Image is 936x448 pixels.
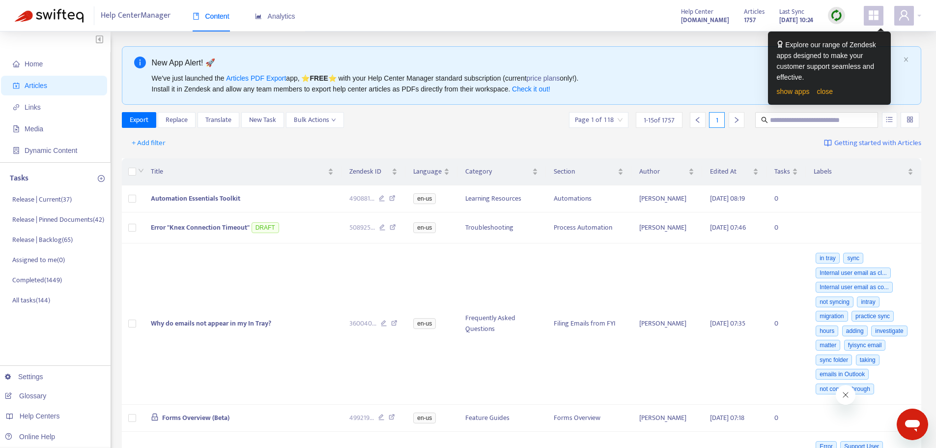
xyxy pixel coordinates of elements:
[15,9,84,23] img: Swifteq
[816,311,848,322] span: migration
[817,88,833,95] a: close
[25,147,77,154] span: Dynamic Content
[134,57,146,68] span: info-circle
[130,115,148,125] span: Export
[710,318,745,329] span: [DATE] 07:35
[151,193,240,204] span: Automation Essentials Toolkit
[816,355,852,365] span: sync folder
[12,255,65,265] p: Assigned to me ( 0 )
[710,166,751,177] span: Edited At
[777,39,882,83] div: Explore our range of Zendesk apps designed to make your customer support seamless and effective.
[413,222,436,233] span: en-us
[151,318,271,329] span: Why do emails not appear in my In Tray?
[12,275,62,285] p: Completed ( 1449 )
[546,405,631,432] td: Forms Overview
[744,15,756,26] strong: 1757
[12,214,104,225] p: Release | Pinned Documents ( 42 )
[138,168,144,174] span: down
[226,74,286,82] a: Articles PDF Export
[816,369,869,380] span: emails in Outlook
[702,158,767,185] th: Edited At
[766,185,806,212] td: 0
[405,158,457,185] th: Language
[193,12,229,20] span: Content
[457,158,546,185] th: Category
[766,405,806,432] td: 0
[681,15,729,26] strong: [DOMAIN_NAME]
[546,212,631,243] td: Process Automation
[152,57,900,69] div: New App Alert! 🚀
[710,222,746,233] span: [DATE] 07:46
[205,115,231,125] span: Translate
[710,193,745,204] span: [DATE] 08:19
[546,158,631,185] th: Section
[252,222,279,233] span: DRAFT
[241,112,284,128] button: New Task
[779,15,813,26] strong: [DATE] 10:24
[5,373,43,381] a: Settings
[255,13,262,20] span: area-chart
[341,158,406,185] th: Zendesk ID
[13,104,20,111] span: link
[25,82,47,90] span: Articles
[871,326,907,336] span: investigate
[842,326,868,336] span: adding
[286,112,344,128] button: Bulk Actionsdown
[631,212,702,243] td: [PERSON_NAME]
[814,166,906,177] span: Labels
[413,166,442,177] span: Language
[681,6,713,17] span: Help Center
[868,9,879,21] span: appstore
[816,282,893,293] span: Internal user email as co...
[349,413,374,423] span: 499219 ...
[639,166,686,177] span: Author
[151,222,250,233] span: Error "Knex Connection Timeout"
[5,433,55,441] a: Online Help
[349,318,376,329] span: 360040 ...
[709,112,725,128] div: 1
[882,112,897,128] button: unordered-list
[844,340,886,351] span: fyisync email
[12,235,73,245] p: Release | Backlog ( 65 )
[294,115,336,125] span: Bulk Actions
[143,158,341,185] th: Title
[824,139,832,147] img: image-link
[13,125,20,132] span: file-image
[25,60,43,68] span: Home
[151,166,326,177] span: Title
[166,115,188,125] span: Replace
[25,103,41,111] span: Links
[512,85,550,93] a: Check it out!
[816,268,891,278] span: Internal user email as cl...
[413,318,436,329] span: en-us
[413,193,436,204] span: en-us
[631,185,702,212] td: [PERSON_NAME]
[856,355,879,365] span: taking
[13,60,20,67] span: home
[886,116,893,123] span: unordered-list
[13,82,20,89] span: account-book
[766,158,806,185] th: Tasks
[761,117,768,123] span: search
[101,6,170,25] span: Help Center Manager
[766,243,806,405] td: 0
[816,340,840,351] span: matter
[349,222,375,233] span: 508925 ...
[681,14,729,26] a: [DOMAIN_NAME]
[457,185,546,212] td: Learning Resources
[554,166,616,177] span: Section
[779,6,804,17] span: Last Sync
[710,412,744,423] span: [DATE] 07:18
[457,212,546,243] td: Troubleshooting
[98,175,105,182] span: plus-circle
[122,112,156,128] button: Export
[546,185,631,212] td: Automations
[836,385,855,405] iframe: Close message
[631,158,702,185] th: Author
[857,297,879,307] span: intray
[151,413,159,421] span: lock
[10,173,28,184] p: Tasks
[20,412,60,420] span: Help Centers
[898,9,910,21] span: user
[349,166,390,177] span: Zendesk ID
